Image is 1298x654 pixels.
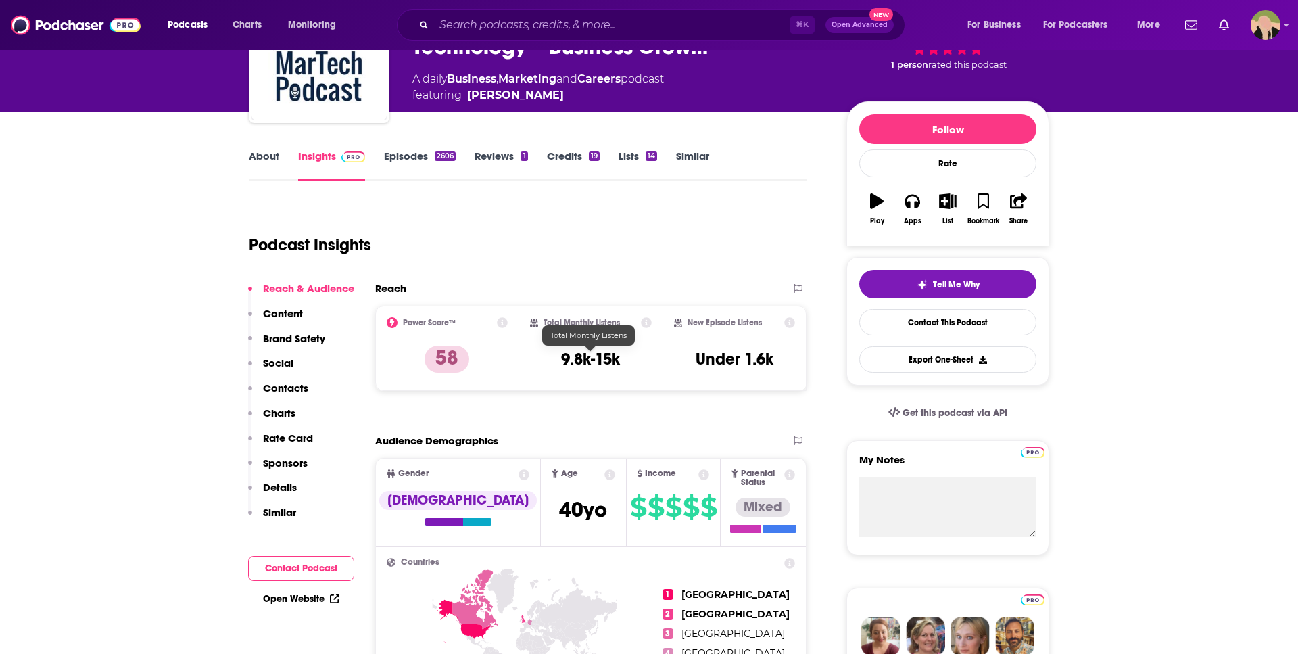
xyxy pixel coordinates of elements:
[561,469,578,478] span: Age
[158,14,225,36] button: open menu
[341,151,365,162] img: Podchaser Pro
[248,356,293,381] button: Social
[648,496,664,518] span: $
[736,498,790,517] div: Mixed
[263,593,339,605] a: Open Website
[248,381,308,406] button: Contacts
[248,406,295,431] button: Charts
[398,469,429,478] span: Gender
[547,149,600,181] a: Credits19
[248,506,296,531] button: Similar
[298,149,365,181] a: InsightsPodchaser Pro
[917,279,928,290] img: tell me why sparkle
[412,71,664,103] div: A daily podcast
[384,149,456,181] a: Episodes2606
[859,149,1036,177] div: Rate
[869,8,894,21] span: New
[375,282,406,295] h2: Reach
[263,431,313,444] p: Rate Card
[930,185,965,233] button: List
[561,349,620,369] h3: 9.8k-15k
[559,496,607,523] span: 40 yo
[646,151,657,161] div: 14
[870,217,884,225] div: Play
[859,346,1036,373] button: Export One-Sheet
[403,318,456,327] h2: Power Score™
[401,558,439,567] span: Countries
[859,270,1036,298] button: tell me why sparkleTell Me Why
[498,72,556,85] a: Marketing
[447,72,496,85] a: Business
[248,457,308,482] button: Sponsors
[263,332,325,345] p: Brand Safety
[1043,16,1108,34] span: For Podcasters
[1251,10,1280,40] img: User Profile
[1009,217,1028,225] div: Share
[263,356,293,369] p: Social
[942,217,953,225] div: List
[410,9,918,41] div: Search podcasts, credits, & more...
[249,149,279,181] a: About
[700,496,717,518] span: $
[435,151,456,161] div: 2606
[249,235,371,255] h1: Podcast Insights
[958,14,1038,36] button: open menu
[263,481,297,494] p: Details
[1180,14,1203,37] a: Show notifications dropdown
[681,608,790,620] span: [GEOGRAPHIC_DATA]
[263,506,296,519] p: Similar
[544,318,620,327] h2: Total Monthly Listens
[859,114,1036,144] button: Follow
[933,279,980,290] span: Tell Me Why
[1251,10,1280,40] button: Show profile menu
[263,406,295,419] p: Charts
[891,60,928,70] span: 1 person
[550,331,627,340] span: Total Monthly Listens
[263,282,354,295] p: Reach & Audience
[425,346,469,373] p: 58
[263,457,308,469] p: Sponsors
[859,185,894,233] button: Play
[967,16,1021,34] span: For Business
[619,149,657,181] a: Lists14
[683,496,699,518] span: $
[645,469,676,478] span: Income
[248,431,313,457] button: Rate Card
[741,469,782,487] span: Parental Status
[688,318,762,327] h2: New Episode Listens
[263,381,308,394] p: Contacts
[630,496,646,518] span: $
[965,185,1001,233] button: Bookmark
[496,72,498,85] span: ,
[248,307,303,332] button: Content
[1251,10,1280,40] span: Logged in as KatMcMahonn
[577,72,621,85] a: Careers
[681,628,785,640] span: [GEOGRAPHIC_DATA]
[233,16,262,34] span: Charts
[1021,592,1044,605] a: Pro website
[434,14,790,36] input: Search podcasts, credits, & more...
[928,60,1007,70] span: rated this podcast
[878,396,1018,429] a: Get this podcast via API
[521,151,527,161] div: 1
[589,151,600,161] div: 19
[248,556,354,581] button: Contact Podcast
[412,87,664,103] span: featuring
[665,496,681,518] span: $
[1021,445,1044,458] a: Pro website
[859,453,1036,477] label: My Notes
[224,14,270,36] a: Charts
[967,217,999,225] div: Bookmark
[1001,185,1036,233] button: Share
[859,309,1036,335] a: Contact This Podcast
[248,481,297,506] button: Details
[475,149,527,181] a: Reviews1
[11,12,141,38] img: Podchaser - Follow, Share and Rate Podcasts
[1034,14,1128,36] button: open menu
[894,185,930,233] button: Apps
[663,609,673,620] span: 2
[279,14,354,36] button: open menu
[556,72,577,85] span: and
[825,17,894,33] button: Open AdvancedNew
